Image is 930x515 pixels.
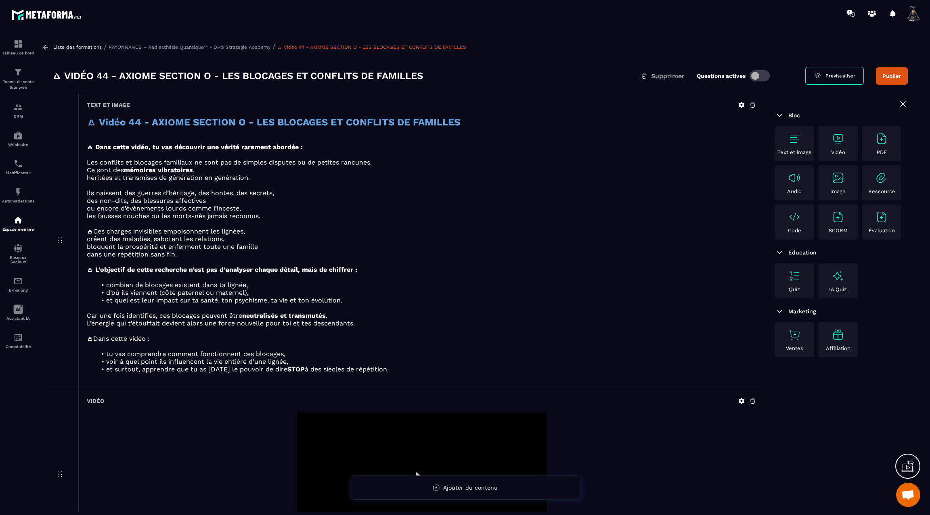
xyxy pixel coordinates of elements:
[2,153,34,181] a: schedulerschedulerPlanificateur
[2,142,34,147] p: Webinaire
[13,159,23,169] img: scheduler
[2,33,34,61] a: formationformationTableau de bord
[242,312,326,319] strong: neutralisés et transmutés
[2,79,34,90] p: Tunnel de vente Site web
[788,227,801,234] p: Code
[13,244,23,253] img: social-network
[2,96,34,125] a: formationformationCRM
[87,235,224,243] span: créent des maladies, sabotent les relations,
[786,345,803,351] p: Ventes
[788,308,816,315] span: Marketing
[826,345,850,351] p: Affiliation
[2,171,34,175] p: Planificateur
[13,39,23,49] img: formation
[106,358,288,365] span: voir à quel point ils influencent la vie entière d’une lignée,
[832,171,844,184] img: text-image no-wrap
[787,188,802,194] p: Audio
[2,181,34,209] a: automationsautomationsAutomatisations
[326,312,327,319] span: .
[829,227,848,234] p: SCORM
[697,73,746,79] label: Questions actives
[13,333,23,342] img: accountant
[877,149,887,155] p: PDF
[2,227,34,231] p: Espace membre
[775,248,784,257] img: arrow-down
[13,131,23,140] img: automations
[13,215,23,225] img: automations
[825,73,855,79] span: Prévisualiser
[875,211,888,223] img: text-image no-wrap
[272,43,275,51] span: /
[2,209,34,238] a: automationsautomationsEspace membre
[87,227,93,235] strong: 🜁
[875,132,888,145] img: text-image no-wrap
[13,102,23,112] img: formation
[2,199,34,203] p: Automatisations
[788,328,801,341] img: text-image no-wrap
[2,298,34,327] a: Assistant IA
[875,171,888,184] img: text-image no-wrap
[775,111,784,120] img: arrow-down
[193,166,195,174] span: ,
[830,188,846,194] p: Image
[305,365,389,373] span: à des siècles de répétition.
[87,102,130,108] h6: Text et image
[443,484,498,491] span: Ajouter du contenu
[277,44,466,50] a: 🜂 Vidéo 44 - AXIOME SECTION O - LES BLOCAGES ET CONFLITS DE FAMILLES
[13,67,23,77] img: formation
[832,328,844,341] img: text-image
[788,112,800,119] span: Bloc
[87,319,355,327] span: L’énergie qui t’étouffait devient alors une force nouvelle pour toi et tes descendants.
[777,149,812,155] p: Text et image
[106,281,248,289] span: combien de blocages existent dans ta lignée,
[87,204,241,212] span: ou encore d’événements lourds comme l’inceste,
[87,143,303,151] strong: 🜁 Dans cette vidéo, tu vas découvrir une vérité rarement abordée :
[87,212,260,220] span: les fausses couches ou les morts-nés jamais reconnus.
[788,269,801,282] img: text-image no-wrap
[87,335,93,342] strong: 🜁
[87,158,372,166] span: Les conflits et blocages familiaux ne sont pas de simples disputes ou de petites rancunes.
[87,197,206,204] span: des non-dits, des blessures affectives
[651,72,685,80] span: Supprimer
[87,189,274,197] span: Ils naissent des guerres d’héritage, des hontes, des secrets,
[87,266,357,273] strong: 🜁 L’objectif de cette recherche n’est pas d’analyser chaque détail, mais de chiffrer :
[87,174,250,181] span: héritées et transmises de génération en génération.
[13,187,23,197] img: automations
[53,44,102,50] a: Liste des formations
[2,327,34,355] a: accountantaccountantComptabilité
[805,67,864,85] a: Prévisualiser
[87,250,177,258] span: dans une répétition sans fin.
[104,43,107,51] span: /
[124,166,193,174] strong: mémoires vibratoires
[2,51,34,55] p: Tableau de bord
[896,483,920,507] div: Ouvrir le chat
[93,335,150,342] span: Dans cette vidéo :
[2,61,34,96] a: formationformationTunnel de vente Site web
[106,296,342,304] span: et quel est leur impact sur ta santé, ton psychisme, ta vie et ton évolution.
[87,398,104,404] h6: Vidéo
[788,211,801,223] img: text-image no-wrap
[775,306,784,316] img: arrow-down
[2,114,34,119] p: CRM
[832,132,844,145] img: text-image no-wrap
[868,188,895,194] p: Ressource
[109,44,270,50] a: RAYONNANCE – Radiesthésie Quantique™ - DHS Strategie Academy
[87,243,258,250] span: bloquent la prospérité et enferment toute une famille
[869,227,895,234] p: Évaluation
[788,171,801,184] img: text-image no-wrap
[2,288,34,292] p: E-mailing
[2,316,34,321] p: Assistant IA
[93,227,245,235] span: Ces charges invisibles empoisonnent les lignées,
[287,365,305,373] strong: STOP
[52,69,423,82] h3: 🜂 Vidéo 44 - AXIOME SECTION O - LES BLOCAGES ET CONFLITS DE FAMILLES
[11,7,84,22] img: logo
[106,365,287,373] span: et surtout, apprendre que tu as [DATE] le pouvoir de dire
[106,289,249,296] span: d’où ils viennent (côté paternel ou maternel),
[788,132,801,145] img: text-image no-wrap
[829,286,847,292] p: IA Quiz
[831,149,845,155] p: Vidéo
[87,166,124,174] span: Ce sont des
[789,286,800,292] p: Quiz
